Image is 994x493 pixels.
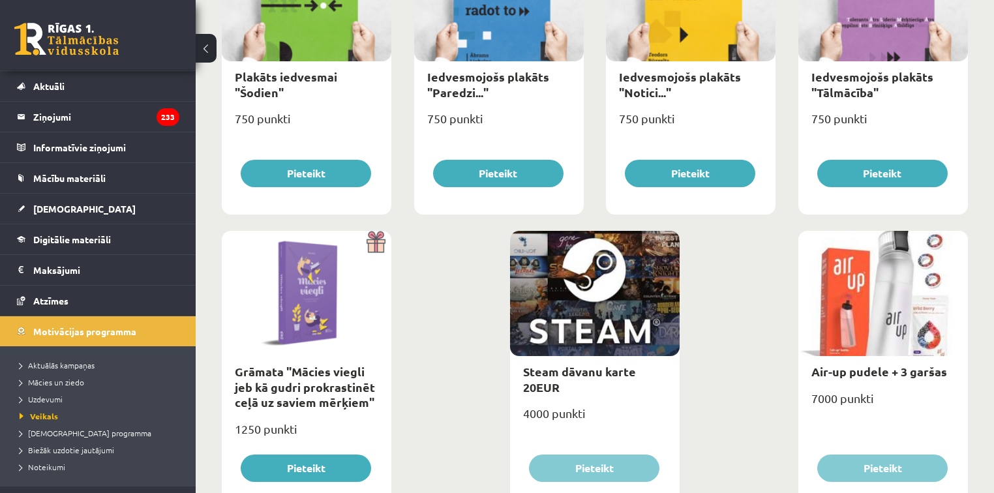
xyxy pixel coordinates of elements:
button: Pieteikt [433,160,564,187]
a: Veikals [20,410,183,422]
button: Pieteikt [529,455,659,482]
span: [DEMOGRAPHIC_DATA] [33,203,136,215]
span: Digitālie materiāli [33,233,111,245]
a: Informatīvie ziņojumi [17,132,179,162]
a: Atzīmes [17,286,179,316]
i: 233 [157,108,179,126]
button: Pieteikt [241,160,371,187]
a: Steam dāvanu karte 20EUR [523,364,636,394]
a: Maksājumi [17,255,179,285]
div: 750 punkti [414,108,584,140]
a: Iedvesmojošs plakāts "Notici..." [619,69,741,99]
a: Aktuālās kampaņas [20,359,183,371]
a: Mācību materiāli [17,163,179,193]
a: Ziņojumi233 [17,102,179,132]
span: Mācies un ziedo [20,377,84,387]
span: Aktuāli [33,80,65,92]
span: Aktuālās kampaņas [20,360,95,370]
span: Biežāk uzdotie jautājumi [20,445,114,455]
a: Plakāts iedvesmai "Šodien" [235,69,337,99]
a: Motivācijas programma [17,316,179,346]
legend: Ziņojumi [33,102,179,132]
span: Mācību materiāli [33,172,106,184]
div: 750 punkti [798,108,968,140]
a: Mācies un ziedo [20,376,183,388]
span: Noteikumi [20,462,65,472]
a: Digitālie materiāli [17,224,179,254]
div: 4000 punkti [510,402,680,435]
button: Pieteikt [241,455,371,482]
a: Noteikumi [20,461,183,473]
span: Atzīmes [33,295,68,306]
img: Dāvana ar pārsteigumu [362,231,391,253]
button: Pieteikt [625,160,755,187]
a: Aktuāli [17,71,179,101]
span: Veikals [20,411,58,421]
button: Pieteikt [817,455,948,482]
div: 7000 punkti [798,387,968,420]
a: Uzdevumi [20,393,183,405]
a: Air-up pudele + 3 garšas [811,364,947,379]
div: 750 punkti [606,108,776,140]
div: 1250 punkti [222,418,391,451]
a: Iedvesmojošs plakāts "Paredzi..." [427,69,549,99]
div: 750 punkti [222,108,391,140]
a: [DEMOGRAPHIC_DATA] programma [20,427,183,439]
a: [DEMOGRAPHIC_DATA] [17,194,179,224]
legend: Maksājumi [33,255,179,285]
a: Rīgas 1. Tālmācības vidusskola [14,23,119,55]
button: Pieteikt [817,160,948,187]
span: [DEMOGRAPHIC_DATA] programma [20,428,151,438]
span: Uzdevumi [20,394,63,404]
legend: Informatīvie ziņojumi [33,132,179,162]
a: Grāmata "Mācies viegli jeb kā gudri prokrastinēt ceļā uz saviem mērķiem" [235,364,375,410]
a: Iedvesmojošs plakāts "Tālmācība" [811,69,933,99]
a: Biežāk uzdotie jautājumi [20,444,183,456]
span: Motivācijas programma [33,325,136,337]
